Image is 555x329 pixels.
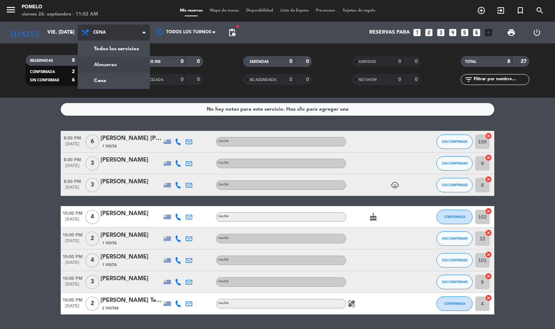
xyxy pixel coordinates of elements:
strong: 0 [398,77,401,82]
i: looks_3 [436,28,446,37]
span: [DATE] [61,282,84,290]
span: [DATE] [61,239,84,247]
span: NO SHOW [358,78,377,82]
span: Lista de Espera [277,9,312,13]
button: SIN CONFIRMAR [436,231,473,246]
i: menu [5,4,16,15]
span: SENTADAS [250,60,269,64]
span: Reservas para [369,30,410,35]
i: looks_6 [472,28,481,37]
span: CONFIRMADA [30,70,55,74]
span: print [507,28,516,37]
strong: 0 [398,59,401,64]
span: [DATE] [61,217,84,225]
span: SIN CONFIRMAR [442,183,468,187]
button: CONFIRMADA [436,210,473,224]
strong: 6 [72,77,75,82]
i: exit_to_app [496,6,505,15]
i: arrow_drop_down [67,28,76,37]
span: fiber_manual_record [236,24,240,29]
input: Filtrar por nombre... [473,76,529,84]
span: Disponibilidad [242,9,277,13]
a: Almuerzo [78,57,150,73]
span: TOTAL [465,60,476,64]
span: CHECK INS [141,60,161,64]
div: [PERSON_NAME] [PERSON_NAME] [100,134,162,143]
i: cancel [485,229,492,236]
span: 10:00 PM [61,274,84,282]
span: [DATE] [61,260,84,269]
span: SIN CONFIRMAR [442,236,468,240]
i: cake [369,213,378,221]
button: CONFIRMADA [436,296,473,311]
strong: 0 [181,77,184,82]
strong: 0 [415,77,419,82]
span: SIN CONFIRMAR [442,258,468,262]
strong: 8 [72,58,75,63]
span: SIN CONFIRMAR [442,280,468,284]
span: 1 Visita [102,262,117,268]
span: SERVIDAS [358,60,376,64]
span: Salón [218,162,229,164]
i: add_circle_outline [477,6,486,15]
span: 3 [85,156,99,171]
span: 4 [85,253,99,268]
span: Salón [218,280,229,283]
i: looks_one [412,28,422,37]
span: Salón [218,140,229,143]
span: 1 Visita [102,144,117,149]
span: 8:00 PM [61,155,84,163]
div: [PERSON_NAME] [100,177,162,187]
span: 2 [85,296,99,311]
div: viernes 26. septiembre - 11:02 AM [22,11,98,18]
span: 2 Visitas [102,305,119,311]
strong: 27 [521,59,528,64]
span: CONFIRMADA [444,302,465,305]
button: SIN CONFIRMAR [436,134,473,149]
i: search [535,6,544,15]
span: Salón [218,215,229,218]
span: 10:00 PM [61,295,84,304]
span: Tarjetas de regalo [339,9,379,13]
i: cancel [485,132,492,140]
i: cancel [485,251,492,258]
div: [PERSON_NAME] [100,155,162,165]
span: 10:00 PM [61,252,84,260]
button: menu [5,4,16,18]
div: [PERSON_NAME] [100,209,162,218]
button: SIN CONFIRMAR [436,156,473,171]
span: Salón [218,258,229,261]
div: No hay notas para este servicio. Haz clic para agregar una [207,105,349,114]
span: [DATE] [61,304,84,312]
div: [PERSON_NAME] [100,274,162,283]
span: 10:00 PM [61,209,84,217]
div: [PERSON_NAME] [100,231,162,240]
span: [DATE] [61,185,84,193]
i: healing [347,299,356,308]
span: Salón [218,302,229,305]
span: CONFIRMADA [444,215,465,219]
i: cancel [485,208,492,215]
span: Salón [218,183,229,186]
strong: 0 [289,77,292,82]
span: 10:00 PM [61,230,84,239]
strong: 8 [507,59,510,64]
span: 3 [85,275,99,289]
i: looks_two [424,28,434,37]
strong: 0 [415,59,419,64]
i: child_care [391,181,399,189]
button: SIN CONFIRMAR [436,253,473,268]
span: RE AGENDADA [250,78,276,82]
span: 8:00 PM [61,177,84,185]
i: cancel [485,294,492,302]
a: Todos los servicios [78,41,150,57]
div: [PERSON_NAME] [100,252,162,262]
span: SIN CONFIRMAR [442,161,468,165]
span: 1 Visita [102,240,117,246]
span: RESERVADAS [30,59,53,63]
i: looks_4 [448,28,457,37]
div: [PERSON_NAME] Terra [100,296,162,305]
i: turned_in_not [516,6,525,15]
strong: 0 [306,77,310,82]
span: SIN CONFIRMAR [442,140,468,144]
